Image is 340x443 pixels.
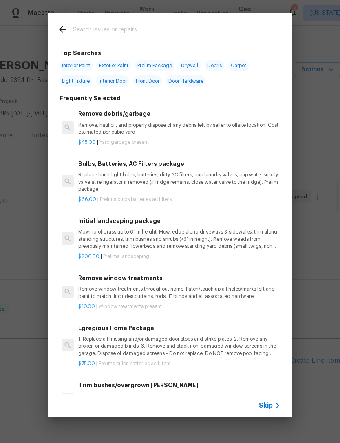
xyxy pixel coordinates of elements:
[78,360,280,367] p: |
[103,254,149,259] span: Prelims landscaping
[78,286,280,300] p: Remove window treatments throughout home. Patch/touch up all holes/marks left and paint to match....
[205,60,224,71] span: Debris
[60,48,101,57] h6: Top Searches
[78,229,280,249] p: Mowing of grass up to 6" in height. Mow, edge along driveways & sidewalks, trim along standing st...
[96,75,129,87] span: Interior Door
[73,24,246,37] input: Search issues or repairs
[78,273,280,282] h6: Remove window treatments
[60,60,93,71] span: Interior Paint
[97,60,131,71] span: Exterior Paint
[78,324,280,333] h6: Egregious Home Package
[78,122,280,136] p: Remove, haul off, and properly dispose of any debris left by seller to offsite location. Cost est...
[135,60,174,71] span: Prelim Package
[166,75,206,87] span: Door Hardware
[60,75,92,87] span: Light Fixture
[78,172,280,192] p: Replace burnt light bulbs, batteries, dirty AC filters, cap laundry valves, cap water supply valv...
[78,304,95,309] span: $10.00
[99,140,149,145] span: Yard garbage present
[78,196,280,203] p: |
[179,60,201,71] span: Drywall
[78,109,280,118] h6: Remove debris/garbage
[133,75,162,87] span: Front Door
[259,401,273,410] span: Skip
[78,197,96,202] span: $66.00
[78,139,280,146] p: |
[78,253,280,260] p: |
[78,159,280,168] h6: Bulbs, Batteries, AC Filters package
[99,304,162,309] span: Window treatments present
[78,381,280,390] h6: Trim bushes/overgrown [PERSON_NAME]
[78,361,95,366] span: $75.00
[228,60,249,71] span: Carpet
[60,94,121,103] h6: Frequently Selected
[100,197,172,202] span: Prelims bulbs batteries ac filters
[99,361,170,366] span: Prelims bulbs batteries ac filters
[78,393,280,407] p: Trim overgrown hegdes & bushes around perimeter of home giving 12" of clearance. Properly dispose...
[78,254,99,259] span: $200.00
[78,303,280,310] p: |
[78,216,280,225] h6: Initial landscaping package
[78,140,96,145] span: $45.00
[78,336,280,357] p: 1. Replace all missing and/or damaged door stops and strike plates. 2. Remove any broken or damag...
